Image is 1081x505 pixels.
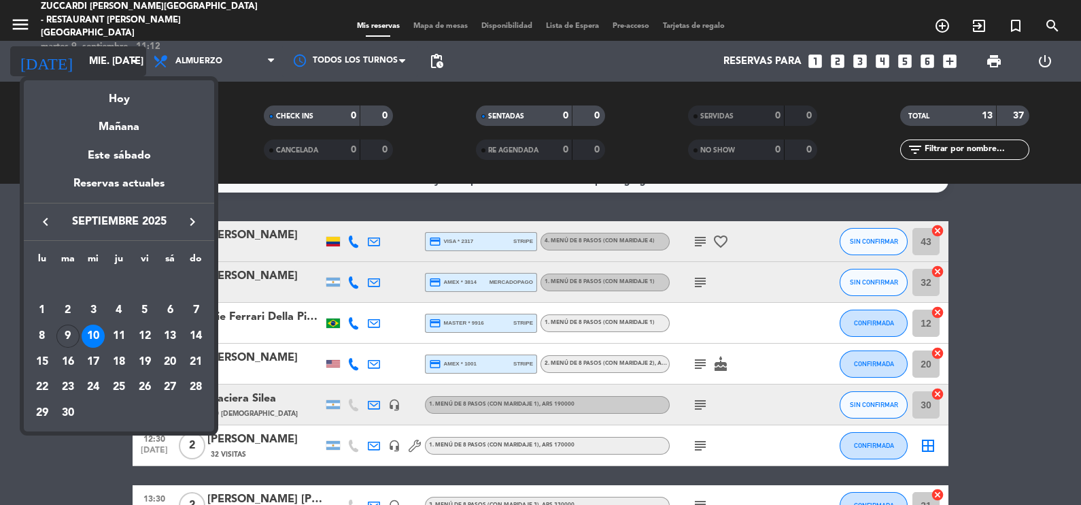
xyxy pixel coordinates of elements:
div: 7 [184,299,207,322]
td: 18 de septiembre de 2025 [106,349,132,375]
i: keyboard_arrow_right [184,214,201,230]
td: 11 de septiembre de 2025 [106,323,132,349]
td: 4 de septiembre de 2025 [106,297,132,323]
td: 6 de septiembre de 2025 [158,297,184,323]
div: 10 [82,325,105,348]
td: 7 de septiembre de 2025 [183,297,209,323]
td: 22 de septiembre de 2025 [29,374,55,400]
td: 29 de septiembre de 2025 [29,400,55,426]
td: 20 de septiembre de 2025 [158,349,184,375]
td: 1 de septiembre de 2025 [29,297,55,323]
div: 19 [133,351,156,374]
td: 3 de septiembre de 2025 [80,297,106,323]
th: viernes [132,251,158,272]
div: 29 [31,402,54,425]
div: 21 [184,351,207,374]
div: 4 [107,299,131,322]
div: 14 [184,325,207,348]
button: keyboard_arrow_right [180,213,205,231]
div: 30 [56,402,80,425]
div: Este sábado [24,137,214,175]
div: 9 [56,325,80,348]
th: lunes [29,251,55,272]
td: 27 de septiembre de 2025 [158,374,184,400]
div: 23 [56,376,80,399]
td: 19 de septiembre de 2025 [132,349,158,375]
button: keyboard_arrow_left [33,213,58,231]
div: 12 [133,325,156,348]
th: jueves [106,251,132,272]
th: sábado [158,251,184,272]
td: 30 de septiembre de 2025 [55,400,81,426]
div: 5 [133,299,156,322]
div: Reservas actuales [24,175,214,203]
td: 10 de septiembre de 2025 [80,323,106,349]
td: 14 de septiembre de 2025 [183,323,209,349]
td: 21 de septiembre de 2025 [183,349,209,375]
div: 20 [158,351,182,374]
td: 8 de septiembre de 2025 [29,323,55,349]
td: 9 de septiembre de 2025 [55,323,81,349]
div: 2 [56,299,80,322]
div: 3 [82,299,105,322]
div: Mañana [24,108,214,136]
div: 1 [31,299,54,322]
div: 16 [56,351,80,374]
div: 11 [107,325,131,348]
td: 26 de septiembre de 2025 [132,374,158,400]
td: 16 de septiembre de 2025 [55,349,81,375]
td: 2 de septiembre de 2025 [55,297,81,323]
div: 26 [133,376,156,399]
th: martes [55,251,81,272]
div: 6 [158,299,182,322]
td: 12 de septiembre de 2025 [132,323,158,349]
th: miércoles [80,251,106,272]
div: 27 [158,376,182,399]
div: 24 [82,376,105,399]
div: 15 [31,351,54,374]
td: 13 de septiembre de 2025 [158,323,184,349]
td: 25 de septiembre de 2025 [106,374,132,400]
div: Hoy [24,80,214,108]
div: 25 [107,376,131,399]
td: 15 de septiembre de 2025 [29,349,55,375]
th: domingo [183,251,209,272]
span: septiembre 2025 [58,213,180,231]
td: 23 de septiembre de 2025 [55,374,81,400]
div: 8 [31,325,54,348]
div: 18 [107,351,131,374]
td: 17 de septiembre de 2025 [80,349,106,375]
div: 17 [82,351,105,374]
td: SEP. [29,272,209,298]
td: 5 de septiembre de 2025 [132,297,158,323]
div: 28 [184,376,207,399]
i: keyboard_arrow_left [37,214,54,230]
div: 13 [158,325,182,348]
td: 28 de septiembre de 2025 [183,374,209,400]
div: 22 [31,376,54,399]
td: 24 de septiembre de 2025 [80,374,106,400]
